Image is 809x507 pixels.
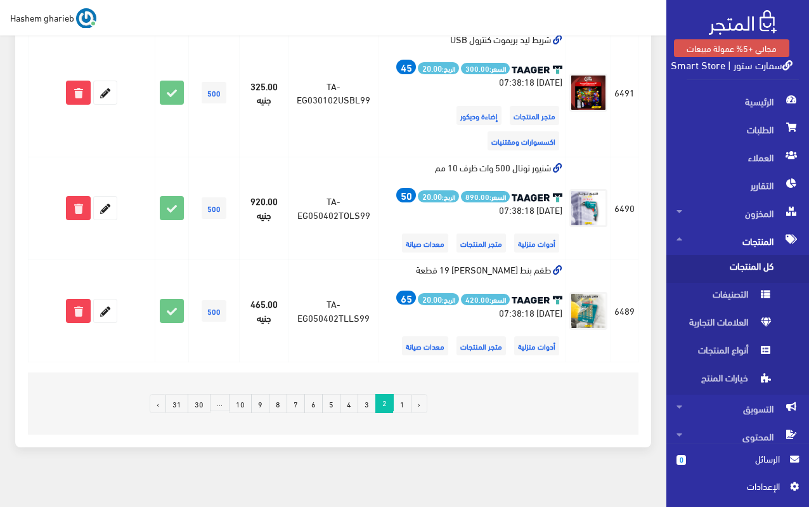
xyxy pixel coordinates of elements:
div: [DATE] 07:38:18 [382,188,563,216]
strong: 65 [401,290,412,305]
a: ... Hashem gharieb [10,8,96,28]
a: كل المنتجات [666,255,809,283]
a: التالي » [150,394,166,413]
img: d9c47601-0331-417e-914f-81f33ea8f7f9.png [569,74,607,112]
td: 6490 [611,157,638,260]
span: المخزون [676,199,799,227]
span: معدات صيانة [402,234,448,253]
td: 6491 [611,29,638,157]
td: طقم بنط [PERSON_NAME] 19 قطعة [379,260,566,362]
span: العملاء [676,143,799,171]
td: 920.00 جنيه [239,157,288,260]
img: ... [76,8,96,29]
a: 0 الرسائل [676,452,799,479]
strong: 20.00 [422,293,442,305]
span: أدوات منزلية [514,336,559,355]
a: 31 [165,394,188,413]
td: TA-EG050402TOLS99 [288,157,379,260]
a: 6 [304,394,323,413]
a: 5 [322,394,340,413]
span: السعر: [461,294,510,305]
span: متجر المنتجات [456,234,506,253]
img: taager-logo-original.svg [512,65,562,74]
a: المحتوى [666,423,809,451]
span: التقارير [676,171,799,199]
span: الربح: [418,293,459,305]
a: 4 [340,394,358,413]
td: 6489 [611,260,638,362]
a: 10 [229,394,252,413]
td: 325.00 جنيه [239,29,288,157]
strong: 890.00 [465,191,489,202]
span: خيارات المنتج [676,367,773,395]
a: 30 [188,394,210,413]
a: التقارير [666,171,809,199]
span: معدات صيانة [402,336,448,355]
td: شريط ليد بريموت كنترول USB [379,29,566,157]
img: 8097627e-29a5-4289-b7be-5cef4afab7fa.png [569,189,607,227]
span: المنتجات [676,227,799,255]
span: أنواع المنتجات [676,339,773,367]
td: TA-EG050402TLLS99 [288,260,379,362]
span: السعر: [461,191,510,202]
img: . [709,10,777,35]
strong: 420.00 [465,294,489,305]
a: مجاني +5% عمولة مبيعات [674,39,789,57]
strong: 50 [401,187,412,202]
a: الطلبات [666,115,809,143]
a: اﻹعدادات [676,479,799,499]
img: eec2230a-5caa-4bcd-8a6b-75dcc73afe34.png [569,292,607,330]
span: الرسائل [696,452,780,466]
td: TA-EG030102USBL99 [288,29,379,157]
span: السعر: [461,63,510,74]
span: إضاءة وديكور [456,106,502,125]
span: 500 [202,300,226,322]
span: الربح: [418,62,459,74]
span: Hashem gharieb [10,10,74,25]
span: العلامات التجارية [676,311,773,339]
a: 1 [393,394,411,413]
a: سمارت ستور | Smart Store [671,55,793,74]
a: أنواع المنتجات [666,339,809,367]
a: خيارات المنتج [666,367,809,395]
span: متجر المنتجات [456,336,506,355]
a: 7 [287,394,305,413]
a: 9 [251,394,269,413]
span: اﻹعدادات [687,479,779,493]
a: المخزون [666,199,809,227]
a: الرئيسية [666,88,809,115]
div: [DATE] 07:38:18 [382,60,563,88]
span: التسويق [676,395,799,423]
img: taager-logo-original.svg [512,296,562,305]
span: 500 [202,197,226,219]
a: التصنيفات [666,283,809,311]
td: 465.00 جنيه [239,260,288,362]
span: أدوات منزلية [514,234,559,253]
span: اكسسوارات ومقتنيات [488,131,559,150]
strong: 20.00 [422,190,442,202]
strong: 45 [401,59,412,74]
img: taager-logo-original.svg [512,193,562,202]
strong: 300.00 [465,63,489,74]
a: العلامات التجارية [666,311,809,339]
a: « السابق [411,394,427,413]
td: شنيور توتال 500 وات ظرف 10 مم [379,157,566,260]
span: الربح: [418,190,459,202]
a: العملاء [666,143,809,171]
span: المحتوى [676,423,799,451]
div: [DATE] 07:38:18 [382,291,563,319]
a: 8 [269,394,287,413]
span: 500 [202,82,226,103]
span: 0 [676,455,686,465]
span: كل المنتجات [676,255,773,283]
span: الرئيسية [676,88,799,115]
span: التصنيفات [676,283,773,311]
strong: 20.00 [422,62,442,74]
a: المنتجات [666,227,809,255]
span: 2 [375,394,394,411]
span: الطلبات [676,115,799,143]
a: 3 [358,394,376,413]
span: متجر المنتجات [510,106,559,125]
